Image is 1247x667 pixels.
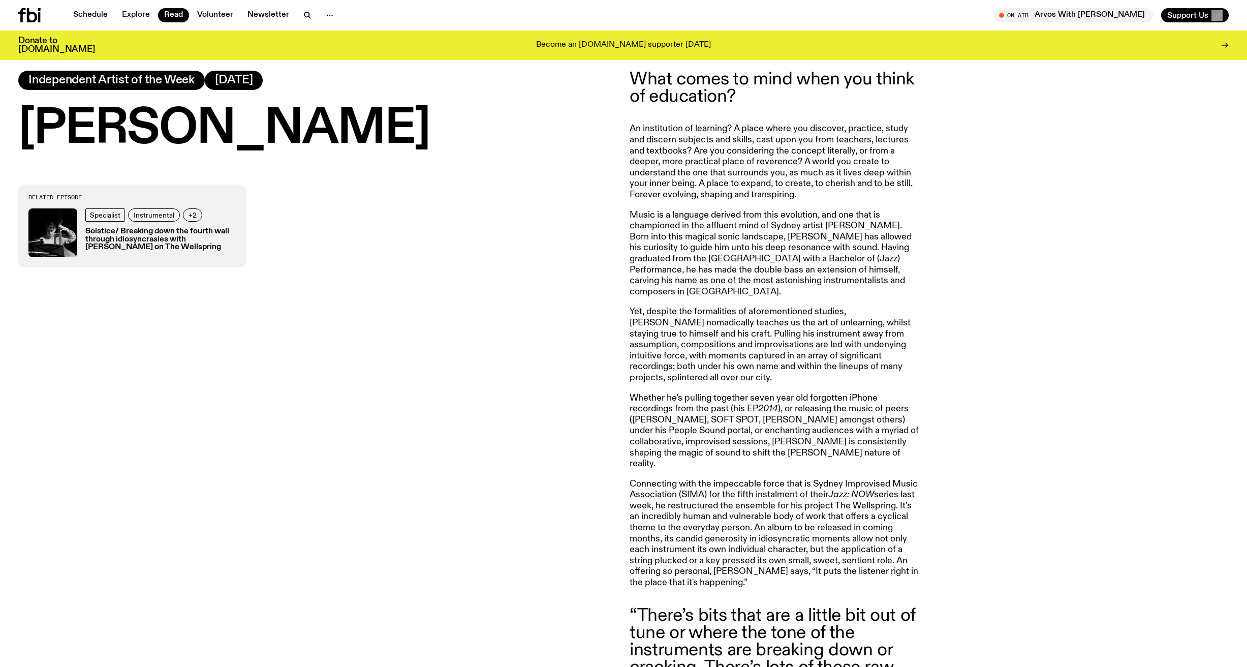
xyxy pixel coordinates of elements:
h1: [PERSON_NAME] [18,106,617,152]
h3: Donate to [DOMAIN_NAME] [18,37,95,54]
a: Black and white photo of musician Jacques Emery playing his double bass reading sheet music.Speci... [28,208,236,257]
p: Whether he’s pulling together seven year old forgotten iPhone recordings from the past (his EP ),... [630,393,922,470]
span: [DATE] [215,75,253,86]
em: 2014 [758,404,778,413]
p: Connecting with the impeccable force that is Sydney Improvised Music Association (SIMA) for the f... [630,479,922,589]
h3: Related Episode [28,195,236,200]
a: Schedule [67,8,114,22]
p: An institution of learning? A place where you discover, practice, study and discern subjects and ... [630,124,922,200]
img: Black and white photo of musician Jacques Emery playing his double bass reading sheet music. [28,208,77,257]
span: Independent Artist of the Week [28,75,195,86]
a: Newsletter [241,8,295,22]
a: Read [158,8,189,22]
a: Explore [116,8,156,22]
em: Jazz: NOW [828,490,874,499]
p: Become an [DOMAIN_NAME] supporter [DATE] [536,41,711,50]
h3: Solstice/ Breaking down the fourth wall through idiosyncrasies with [PERSON_NAME] on The Wellspring [85,228,236,251]
p: Music is a language derived from this evolution, and one that is championed in the affluent mind ... [630,210,922,298]
a: Volunteer [191,8,239,22]
button: Support Us [1161,8,1229,22]
p: Yet, despite the formalities of aforementioned studies, [PERSON_NAME] nomadically teaches us the ... [630,307,922,383]
p: What comes to mind when you think of education? [630,71,922,105]
span: Support Us [1167,11,1208,20]
button: On AirArvos With [PERSON_NAME] [994,8,1153,22]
